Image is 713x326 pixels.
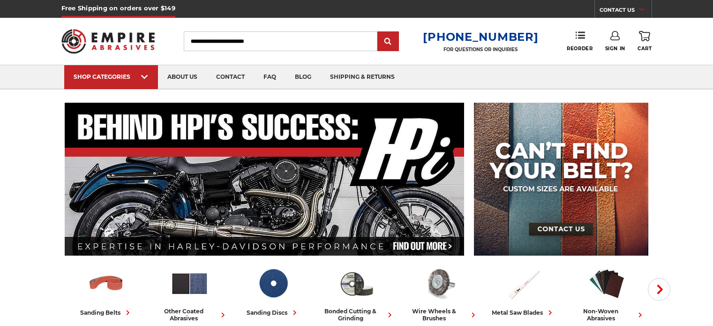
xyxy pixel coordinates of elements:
[285,65,321,89] a: blog
[648,278,670,301] button: Next
[423,46,538,53] p: FOR QUESTIONS OR INQUIRIES
[80,308,133,318] div: sanding belts
[247,308,300,318] div: sanding discs
[569,308,645,322] div: non-woven abrasives
[61,23,155,60] img: Empire Abrasives
[65,103,465,256] img: Banner for an interview featuring Horsepower Inc who makes Harley performance upgrades featured o...
[474,103,648,256] img: promo banner for custom belts.
[423,30,538,44] a: [PHONE_NUMBER]
[254,264,293,303] img: Sanding Discs
[638,45,652,52] span: Cart
[319,264,395,322] a: bonded cutting & grinding
[337,264,376,303] img: Bonded Cutting & Grinding
[68,264,144,318] a: sanding belts
[158,65,207,89] a: about us
[235,264,311,318] a: sanding discs
[402,308,478,322] div: wire wheels & brushes
[152,308,228,322] div: other coated abrasives
[379,32,398,51] input: Submit
[207,65,254,89] a: contact
[152,264,228,322] a: other coated abrasives
[321,65,404,89] a: shipping & returns
[420,264,459,303] img: Wire Wheels & Brushes
[587,264,626,303] img: Non-woven Abrasives
[87,264,126,303] img: Sanding Belts
[600,5,652,18] a: CONTACT US
[504,264,543,303] img: Metal Saw Blades
[567,45,593,52] span: Reorder
[402,264,478,322] a: wire wheels & brushes
[605,45,625,52] span: Sign In
[74,73,149,80] div: SHOP CATEGORIES
[486,264,562,318] a: metal saw blades
[170,264,209,303] img: Other Coated Abrasives
[492,308,555,318] div: metal saw blades
[569,264,645,322] a: non-woven abrasives
[638,31,652,52] a: Cart
[567,31,593,51] a: Reorder
[319,308,395,322] div: bonded cutting & grinding
[254,65,285,89] a: faq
